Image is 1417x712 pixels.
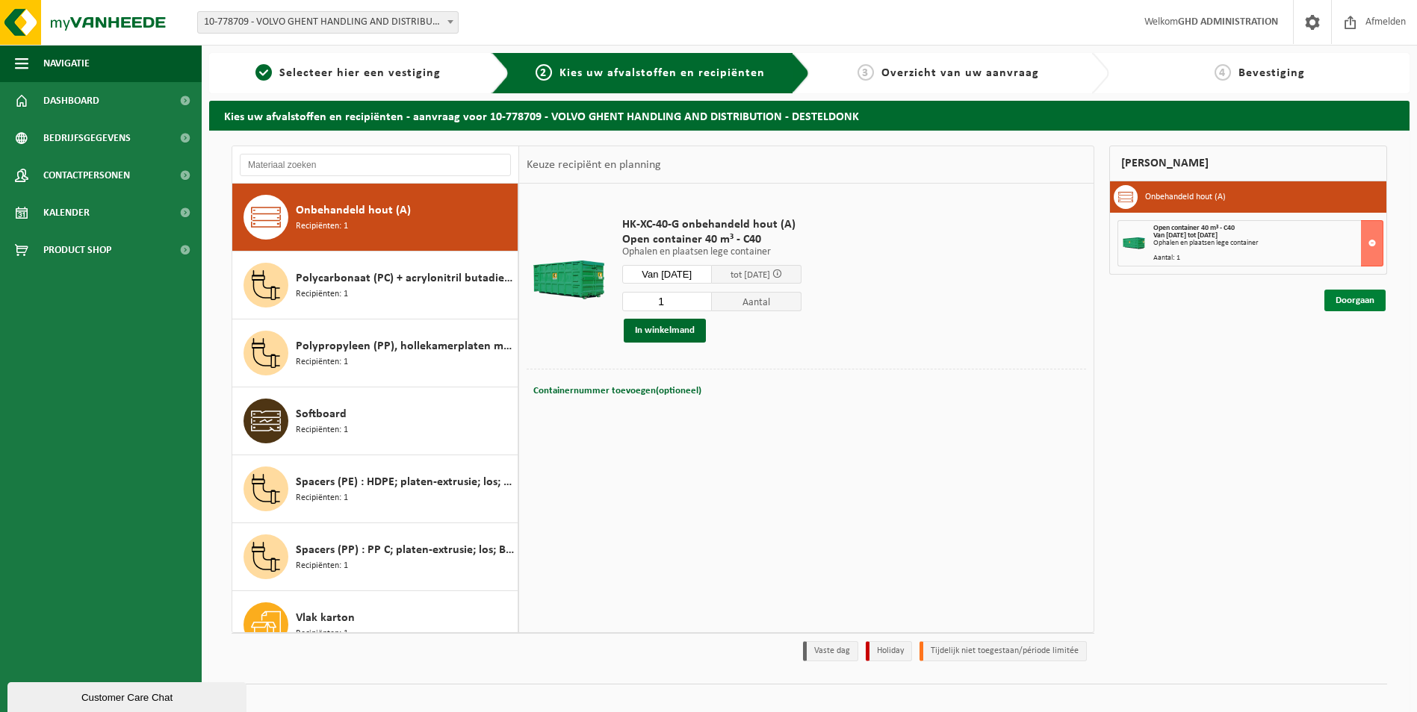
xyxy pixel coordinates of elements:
span: 10-778709 - VOLVO GHENT HANDLING AND DISTRIBUTION - DESTELDONK [197,11,459,34]
span: Bevestiging [1238,67,1305,79]
button: Softboard Recipiënten: 1 [232,387,518,455]
span: Overzicht van uw aanvraag [881,67,1039,79]
span: 4 [1215,64,1231,81]
button: Spacers (PE) : HDPE; platen-extrusie; los; A ; bont Recipiënten: 1 [232,455,518,523]
input: Materiaal zoeken [240,154,511,176]
li: Vaste dag [803,641,858,661]
span: 3 [858,64,874,81]
h3: Onbehandeld hout (A) [1145,185,1226,209]
button: Polypropyleen (PP), hollekamerplaten met geweven PP, gekleurd Recipiënten: 1 [232,319,518,387]
span: Recipiënten: 1 [296,287,348,302]
button: Containernummer toevoegen(optioneel) [532,381,703,402]
span: Containernummer toevoegen(optioneel) [533,386,701,396]
span: Polypropyleen (PP), hollekamerplaten met geweven PP, gekleurd [296,337,514,355]
a: 1Selecteer hier een vestiging [217,64,480,82]
span: Recipiënten: 1 [296,355,348,369]
div: Aantal: 1 [1153,254,1383,262]
span: Vlak karton [296,609,355,627]
span: Recipiënten: 1 [296,219,348,234]
span: Open container 40 m³ - C40 [1153,224,1235,232]
div: [PERSON_NAME] [1109,146,1387,181]
span: Dashboard [43,82,99,119]
span: Onbehandeld hout (A) [296,202,411,219]
span: Product Shop [43,231,111,269]
span: Selecteer hier een vestiging [279,67,441,79]
strong: Van [DATE] tot [DATE] [1153,231,1218,240]
span: Recipiënten: 1 [296,627,348,641]
strong: GHD ADMINISTRATION [1178,16,1278,28]
span: 10-778709 - VOLVO GHENT HANDLING AND DISTRIBUTION - DESTELDONK [198,12,458,33]
span: HK-XC-40-G onbehandeld hout (A) [622,217,801,232]
h2: Kies uw afvalstoffen en recipiënten - aanvraag voor 10-778709 - VOLVO GHENT HANDLING AND DISTRIBU... [209,101,1410,130]
p: Ophalen en plaatsen lege container [622,247,801,257]
span: Spacers (PP) : PP C; platen-extrusie; los; B ; bont [296,541,514,559]
span: Aantal [712,292,801,311]
button: In winkelmand [624,319,706,343]
button: Spacers (PP) : PP C; platen-extrusie; los; B ; bont Recipiënten: 1 [232,523,518,591]
span: Recipiënten: 1 [296,423,348,437]
li: Tijdelijk niet toegestaan/période limitée [920,641,1087,661]
span: Recipiënten: 1 [296,559,348,573]
input: Selecteer datum [622,265,712,284]
span: Polycarbonaat (PC) + acrylonitril butadieen styreen (ABS) onbewerkt, gekleurd [296,269,514,287]
span: 1 [255,64,272,81]
span: Open container 40 m³ - C40 [622,232,801,247]
span: Recipiënten: 1 [296,491,348,505]
span: Bedrijfsgegevens [43,119,131,157]
span: Kies uw afvalstoffen en recipiënten [559,67,765,79]
span: Spacers (PE) : HDPE; platen-extrusie; los; A ; bont [296,473,514,491]
span: Contactpersonen [43,157,130,194]
iframe: chat widget [7,679,249,712]
span: Softboard [296,405,347,423]
span: tot [DATE] [731,270,770,280]
a: Doorgaan [1324,290,1386,311]
button: Onbehandeld hout (A) Recipiënten: 1 [232,184,518,252]
button: Polycarbonaat (PC) + acrylonitril butadieen styreen (ABS) onbewerkt, gekleurd Recipiënten: 1 [232,252,518,319]
li: Holiday [866,641,912,661]
span: Kalender [43,194,90,231]
span: 2 [536,64,552,81]
button: Vlak karton Recipiënten: 1 [232,591,518,658]
span: Navigatie [43,45,90,82]
div: Ophalen en plaatsen lege container [1153,240,1383,247]
div: Keuze recipiënt en planning [519,146,669,184]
